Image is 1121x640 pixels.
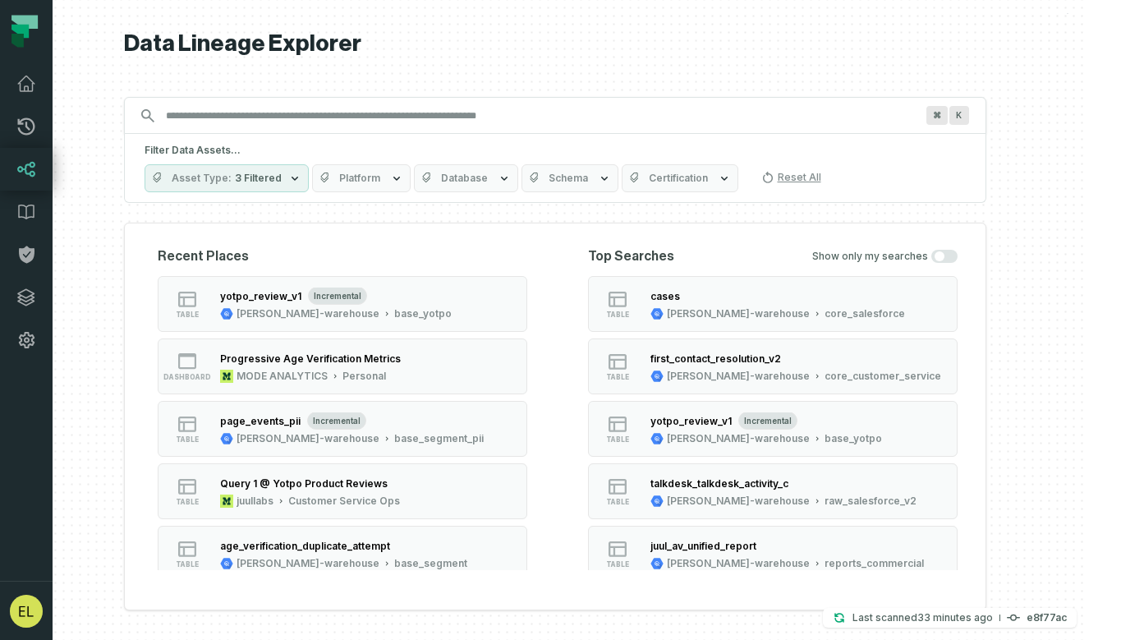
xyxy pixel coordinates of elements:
[124,30,986,58] h1: Data Lineage Explorer
[949,106,969,125] span: Press ⌘ + K to focus the search bar
[917,611,993,624] relative-time: Sep 30, 2025, 11:20 AM PDT
[1027,613,1067,623] h4: e8f77ac
[10,595,43,628] img: avatar of Eddie Lam
[823,608,1077,628] button: Last scanned[DATE] 11:20:43 AMe8f77ac
[926,106,948,125] span: Press ⌘ + K to focus the search bar
[852,610,993,626] p: Last scanned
